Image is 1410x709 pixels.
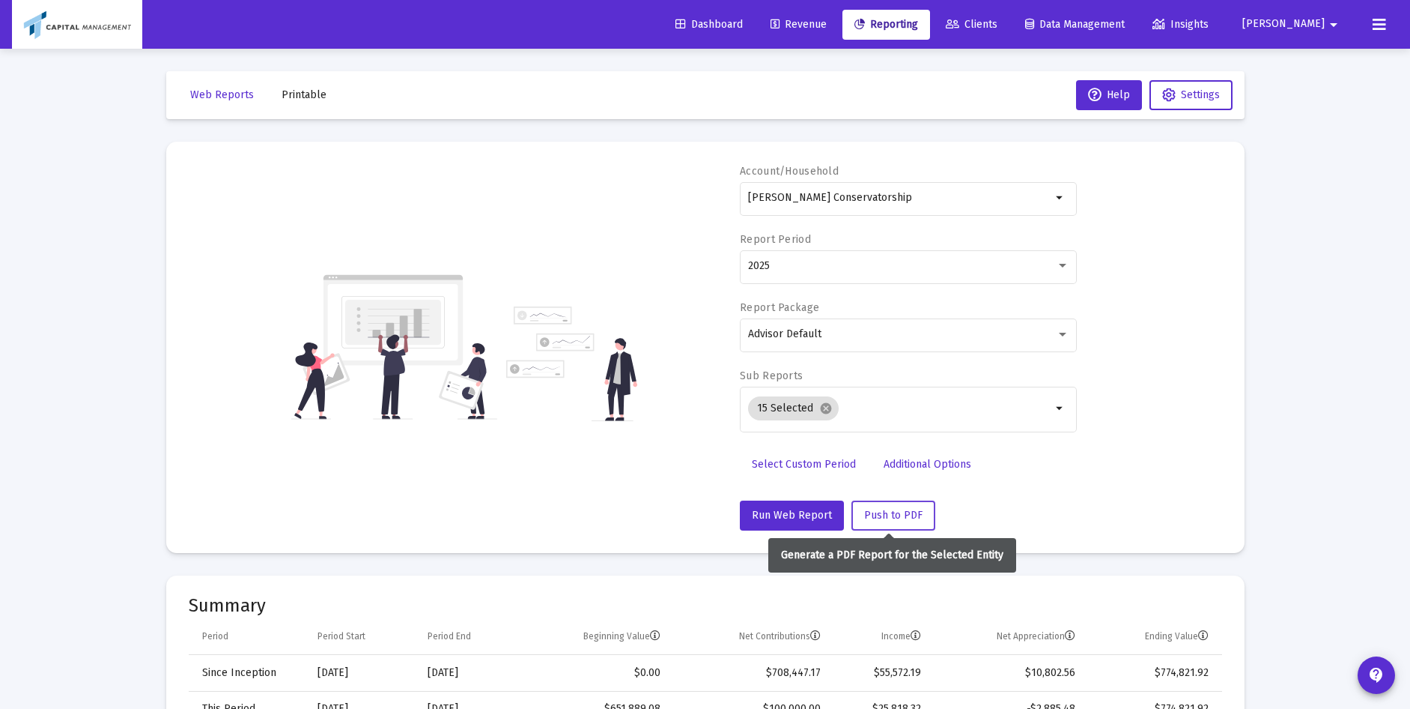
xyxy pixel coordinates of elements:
span: Additional Options [884,458,971,471]
span: Revenue [771,18,827,31]
div: Period End [428,630,471,642]
a: Clients [934,10,1009,40]
a: Data Management [1013,10,1137,40]
div: [DATE] [428,666,511,681]
td: Column Period Start [307,619,417,655]
span: Web Reports [190,88,254,101]
span: Reporting [854,18,918,31]
input: Search or select an account or household [748,192,1051,204]
div: Period Start [317,630,365,642]
mat-chip-list: Selection [748,393,1051,423]
a: Reporting [842,10,930,40]
mat-card-title: Summary [189,598,1222,613]
button: Push to PDF [851,501,935,531]
span: Clients [946,18,997,31]
span: Push to PDF [864,509,923,522]
td: Column Net Appreciation [932,619,1087,655]
a: Insights [1140,10,1221,40]
span: [PERSON_NAME] [1242,18,1325,31]
mat-icon: contact_support [1367,666,1385,684]
div: Income [881,630,921,642]
button: Printable [270,80,338,110]
mat-icon: arrow_drop_down [1051,399,1069,417]
div: Ending Value [1145,630,1209,642]
span: Insights [1152,18,1209,31]
td: $0.00 [521,655,671,691]
button: [PERSON_NAME] [1224,9,1361,39]
button: Help [1076,80,1142,110]
div: Period [202,630,228,642]
span: Help [1088,88,1130,101]
span: Advisor Default [748,328,821,340]
button: Run Web Report [740,501,844,531]
a: Dashboard [663,10,755,40]
td: Column Net Contributions [671,619,831,655]
mat-icon: arrow_drop_down [1051,189,1069,207]
div: Net Appreciation [997,630,1075,642]
label: Report Package [740,301,819,314]
span: Data Management [1025,18,1125,31]
button: Web Reports [178,80,266,110]
div: Beginning Value [583,630,660,642]
td: $708,447.17 [671,655,831,691]
td: Since Inception [189,655,307,691]
mat-chip: 15 Selected [748,396,839,420]
label: Sub Reports [740,369,803,382]
span: 2025 [748,259,770,272]
td: Column Period [189,619,307,655]
td: Column Income [831,619,931,655]
td: $774,821.92 [1086,655,1221,691]
span: Select Custom Period [752,458,856,471]
img: reporting [291,273,497,421]
label: Report Period [740,233,811,246]
td: Column Ending Value [1086,619,1221,655]
span: Settings [1181,88,1220,101]
button: Settings [1149,80,1233,110]
td: Column Beginning Value [521,619,671,655]
img: Dashboard [23,10,131,40]
span: Dashboard [675,18,743,31]
a: Revenue [759,10,839,40]
img: reporting-alt [506,307,637,421]
td: Column Period End [417,619,521,655]
span: Printable [282,88,326,101]
td: $55,572.19 [831,655,931,691]
mat-icon: cancel [819,402,833,415]
span: Run Web Report [752,509,832,522]
label: Account/Household [740,165,839,178]
td: $10,802.56 [932,655,1087,691]
div: [DATE] [317,666,407,681]
div: Net Contributions [739,630,821,642]
mat-icon: arrow_drop_down [1325,10,1343,40]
